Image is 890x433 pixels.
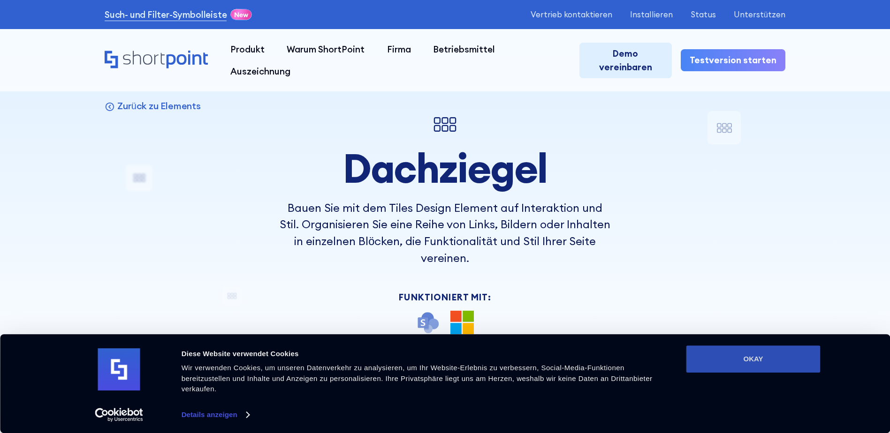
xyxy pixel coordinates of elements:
[230,43,265,56] div: Produkt
[98,349,140,391] img: Logo
[686,345,821,373] button: OKAY
[287,43,365,56] div: Warum ShortPoint
[681,49,785,71] a: Testversion starten
[376,38,422,60] a: Firma
[117,100,201,112] p: Zurück zu Elements
[416,311,440,334] img: SharePoint-Symbol
[78,408,160,422] a: Usercentrics Cookiebot - öffnet in einem neuen Fenster
[450,311,474,334] img: Microsoft 365-Logo
[278,200,612,266] p: Bauen Sie mit dem Tiles Design Element auf Interaktion und Stil. Organisieren Sie eine Reihe von ...
[691,10,716,19] a: Status
[105,8,227,21] a: Such- und Filter-Symbolleiste
[433,43,495,56] div: Betriebsmittel
[531,10,612,19] a: Vertrieb kontaktieren
[182,348,665,359] div: Diese Website verwendet Cookies
[219,38,275,60] a: Produkt
[276,38,376,60] a: Warum ShortPoint
[734,10,785,19] a: Unterstützen
[432,111,458,138] img: Dachziegel
[230,65,290,78] div: Auszeichnung
[278,147,612,191] h1: Dachziegel
[182,364,653,393] span: Wir verwenden Cookies, um unseren Datenverkehr zu analysieren, um Ihr Website-Erlebnis zu verbess...
[422,38,506,60] a: Betriebsmittel
[278,293,612,302] div: Funktioniert mit:
[105,51,208,70] a: Heim
[219,60,301,82] a: Auszeichnung
[105,100,201,112] a: Zurück zu Elements
[182,408,250,422] a: Details anzeigen
[630,10,673,19] a: Installieren
[387,43,411,56] div: Firma
[579,43,672,78] a: Demo vereinbaren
